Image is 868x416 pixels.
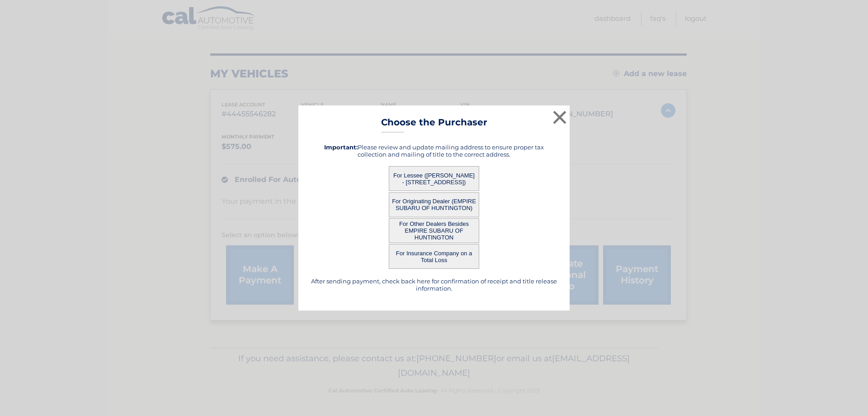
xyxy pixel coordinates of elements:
[324,143,358,151] strong: Important:
[389,244,479,269] button: For Insurance Company on a Total Loss
[310,277,558,292] h5: After sending payment, check back here for confirmation of receipt and title release information.
[389,218,479,243] button: For Other Dealers Besides EMPIRE SUBARU OF HUNTINGTON
[389,192,479,217] button: For Originating Dealer (EMPIRE SUBARU OF HUNTINGTON)
[389,166,479,191] button: For Lessee ([PERSON_NAME] - [STREET_ADDRESS])
[310,143,558,158] h5: Please review and update mailing address to ensure proper tax collection and mailing of title to ...
[551,108,569,126] button: ×
[381,117,487,133] h3: Choose the Purchaser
